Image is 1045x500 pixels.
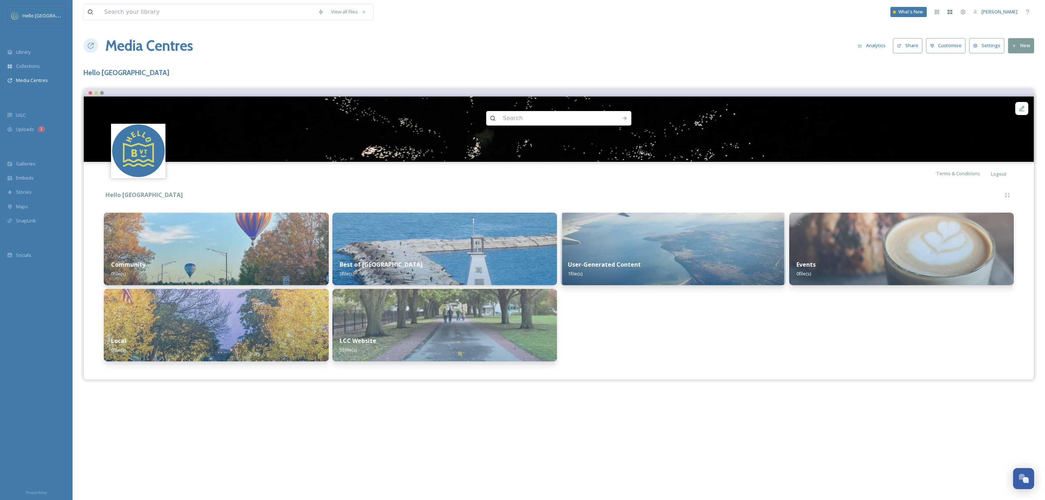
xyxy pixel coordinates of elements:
[854,38,893,53] a: Analytics
[1013,468,1034,489] button: Open Chat
[38,126,45,132] div: 1
[7,241,22,246] span: SOCIALS
[561,213,786,285] img: ce3cbe0d-f80e-49de-b64a-a098da64be20.jpg
[83,67,1034,78] h3: Hello [GEOGRAPHIC_DATA]
[7,149,24,155] span: WIDGETS
[991,171,1007,177] span: Logout
[111,261,146,269] strong: Community
[332,213,557,285] img: 096aa67e-7b1b-4358-8a23-4e6c8ea5b798.jpg
[969,38,1008,53] a: Settings
[7,101,23,106] span: COLLECT
[16,63,40,70] span: Collections
[796,270,811,277] span: 0 file(s)
[16,175,34,181] span: Embeds
[854,38,889,53] button: Analytics
[969,38,1004,53] button: Settings
[926,38,970,53] a: Customise
[340,347,357,353] span: 55 file(s)
[105,35,193,57] a: Media Centres
[104,289,329,361] img: 7abb5294-71bc-4cf2-b943-7657b6cef844.jpg
[16,77,48,84] span: Media Centres
[568,261,641,269] strong: User-Generated Content
[327,5,370,19] a: View all files
[7,37,20,43] span: MEDIA
[111,270,126,277] span: 0 file(s)
[796,261,816,269] strong: Events
[340,261,423,269] strong: Best of [GEOGRAPHIC_DATA]
[890,7,927,17] a: What's New
[16,203,28,210] span: Maps
[26,488,47,496] a: Privacy Policy
[1008,38,1034,53] button: New
[112,124,165,177] img: images.png
[936,169,991,178] a: Terms & Conditions
[332,289,557,361] img: d536e608-f14b-4668-a5a3-b3b0939186c4.jpg
[22,12,81,19] span: Hello [GEOGRAPHIC_DATA]
[893,38,922,53] button: Share
[101,4,314,20] input: Search your library
[16,126,34,133] span: Uploads
[499,110,599,126] input: Search
[340,337,376,345] strong: LCC Website
[106,191,183,199] strong: Hello [GEOGRAPHIC_DATA]
[84,97,1034,162] img: celebrations-1.jpg
[340,270,354,277] span: 0 file(s)
[16,252,31,259] span: Socials
[568,270,582,277] span: 1 file(s)
[16,217,36,224] span: SnapLink
[926,38,966,53] button: Customise
[982,8,1017,15] span: [PERSON_NAME]
[16,49,30,56] span: Library
[26,490,47,495] span: Privacy Policy
[16,160,36,167] span: Galleries
[111,347,126,353] span: 0 file(s)
[936,170,980,177] span: Terms & Conditions
[12,12,19,19] img: images.png
[970,5,1021,19] a: [PERSON_NAME]
[16,112,26,119] span: UGC
[16,189,32,196] span: Stories
[111,337,126,345] strong: Local
[789,213,1014,285] img: 2f3fa0a2-cbac-47e9-9495-d7777e247906.jpg
[104,213,329,285] img: ee4775fa-1659-48fc-8a72-c012b7159d60.jpg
